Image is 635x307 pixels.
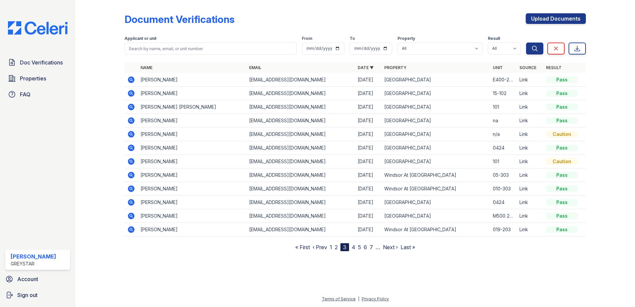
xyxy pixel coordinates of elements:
td: [GEOGRAPHIC_DATA] [382,196,490,209]
div: Caution [546,131,578,138]
div: Pass [546,117,578,124]
td: [PERSON_NAME] [138,114,246,128]
td: 05-303 [490,168,517,182]
td: [PERSON_NAME] [138,155,246,168]
td: E400-202 [490,73,517,87]
a: 1 [330,244,332,251]
a: 5 [358,244,361,251]
a: Source [519,65,536,70]
a: Property [384,65,407,70]
span: Properties [20,74,46,82]
td: 019-203 [490,223,517,237]
td: Windsor At [GEOGRAPHIC_DATA] [382,223,490,237]
td: [PERSON_NAME] [138,168,246,182]
a: ‹ Prev [313,244,327,251]
label: Property [398,36,415,41]
a: FAQ [5,88,70,101]
div: Pass [546,90,578,97]
td: Link [517,155,543,168]
a: 4 [352,244,355,251]
td: [DATE] [355,196,382,209]
a: Sign out [3,288,73,302]
td: Link [517,73,543,87]
td: [DATE] [355,223,382,237]
td: [PERSON_NAME] [138,182,246,196]
td: [DATE] [355,114,382,128]
span: Sign out [17,291,38,299]
div: Pass [546,199,578,206]
a: Last » [401,244,415,251]
td: [PERSON_NAME] [138,141,246,155]
td: 101 [490,100,517,114]
td: [EMAIL_ADDRESS][DOMAIN_NAME] [246,182,355,196]
td: Windsor At [GEOGRAPHIC_DATA] [382,182,490,196]
td: [GEOGRAPHIC_DATA] [382,141,490,155]
td: [EMAIL_ADDRESS][DOMAIN_NAME] [246,141,355,155]
td: [EMAIL_ADDRESS][DOMAIN_NAME] [246,196,355,209]
div: Pass [546,185,578,192]
td: [GEOGRAPHIC_DATA] [382,87,490,100]
div: Pass [546,172,578,178]
div: Document Verifications [125,13,234,25]
a: Result [546,65,562,70]
td: n/a [490,128,517,141]
input: Search by name, email, or unit number [125,43,297,54]
div: Pass [546,226,578,233]
div: Greystar [11,260,56,267]
td: [PERSON_NAME] [138,196,246,209]
td: [DATE] [355,128,382,141]
td: [EMAIL_ADDRESS][DOMAIN_NAME] [246,73,355,87]
td: [DATE] [355,100,382,114]
label: From [302,36,312,41]
span: Doc Verifications [20,58,63,66]
td: [PERSON_NAME] [138,87,246,100]
a: Unit [493,65,503,70]
td: Link [517,141,543,155]
td: [EMAIL_ADDRESS][DOMAIN_NAME] [246,128,355,141]
td: [EMAIL_ADDRESS][DOMAIN_NAME] [246,155,355,168]
td: 101 [490,155,517,168]
td: [DATE] [355,155,382,168]
td: [GEOGRAPHIC_DATA] [382,128,490,141]
td: 0424 [490,141,517,155]
td: [EMAIL_ADDRESS][DOMAIN_NAME] [246,114,355,128]
div: Pass [546,104,578,110]
a: 6 [364,244,367,251]
td: M500 204 [490,209,517,223]
div: | [358,296,359,301]
a: Privacy Policy [362,296,389,301]
td: Link [517,114,543,128]
td: [EMAIL_ADDRESS][DOMAIN_NAME] [246,100,355,114]
td: [DATE] [355,87,382,100]
td: [EMAIL_ADDRESS][DOMAIN_NAME] [246,223,355,237]
label: To [350,36,355,41]
td: [PERSON_NAME] [PERSON_NAME] [138,100,246,114]
td: [GEOGRAPHIC_DATA] [382,73,490,87]
td: [PERSON_NAME] [138,223,246,237]
a: 7 [370,244,373,251]
td: [GEOGRAPHIC_DATA] [382,114,490,128]
span: … [376,243,380,251]
a: 2 [335,244,338,251]
td: Link [517,168,543,182]
td: 15-102 [490,87,517,100]
td: [DATE] [355,182,382,196]
td: Link [517,87,543,100]
td: [PERSON_NAME] [138,73,246,87]
div: [PERSON_NAME] [11,253,56,260]
a: Account [3,272,73,286]
a: Date ▼ [358,65,374,70]
td: 010-303 [490,182,517,196]
a: Upload Documents [526,13,586,24]
div: Pass [546,76,578,83]
td: 0424 [490,196,517,209]
a: Properties [5,72,70,85]
td: [DATE] [355,141,382,155]
td: [DATE] [355,73,382,87]
td: [PERSON_NAME] [138,128,246,141]
div: 3 [340,243,349,251]
span: FAQ [20,90,31,98]
a: « First [295,244,310,251]
span: Account [17,275,38,283]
